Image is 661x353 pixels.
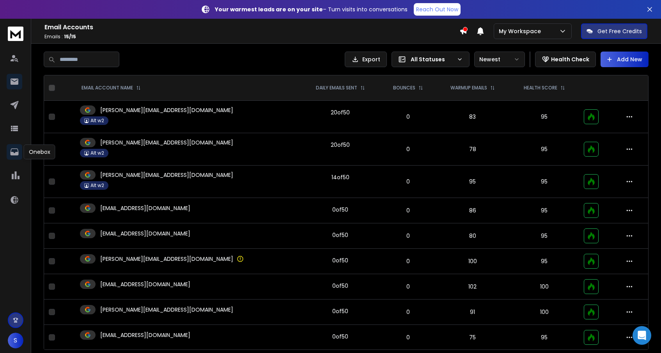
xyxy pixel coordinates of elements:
td: 95 [509,133,579,166]
p: Alt w2 [90,182,104,189]
p: [PERSON_NAME][EMAIL_ADDRESS][DOMAIN_NAME] [100,171,233,179]
button: Newest [474,52,525,67]
div: 20 of 50 [331,109,350,116]
a: Reach Out Now [414,3,461,16]
td: 102 [436,274,509,300]
td: 95 [509,198,579,223]
p: All Statuses [411,55,454,63]
td: 100 [509,274,579,300]
p: [EMAIL_ADDRESS][DOMAIN_NAME] [100,204,190,212]
div: 0 of 50 [332,231,348,239]
p: Alt w2 [90,118,104,124]
p: WARMUP EMAILS [450,85,487,91]
td: 100 [509,300,579,325]
p: – Turn visits into conversations [215,5,408,13]
td: 75 [436,325,509,350]
p: Alt w2 [90,150,104,156]
p: [PERSON_NAME][EMAIL_ADDRESS][DOMAIN_NAME] [100,255,233,263]
button: Get Free Credits [581,23,647,39]
p: [PERSON_NAME][EMAIL_ADDRESS][DOMAIN_NAME] [100,106,233,114]
td: 95 [436,166,509,198]
p: [EMAIL_ADDRESS][DOMAIN_NAME] [100,280,190,288]
td: 95 [509,249,579,274]
p: 0 [385,232,431,240]
div: Onebox [24,144,55,159]
p: HEALTH SCORE [524,85,557,91]
h1: Email Accounts [44,23,459,32]
div: 0 of 50 [332,333,348,341]
p: 0 [385,283,431,291]
button: Export [345,52,387,67]
p: DAILY EMAILS SENT [316,85,357,91]
td: 95 [509,101,579,133]
p: 0 [385,308,431,316]
p: 0 [385,145,431,153]
div: Open Intercom Messenger [633,326,651,345]
div: 0 of 50 [332,282,348,290]
td: 91 [436,300,509,325]
p: BOUNCES [393,85,415,91]
button: S [8,333,23,348]
div: 0 of 50 [332,206,348,214]
button: Add New [601,52,649,67]
td: 83 [436,101,509,133]
p: [PERSON_NAME][EMAIL_ADDRESS][DOMAIN_NAME] [100,306,233,314]
p: Emails : [44,34,459,40]
p: 0 [385,333,431,341]
td: 95 [509,223,579,249]
p: Health Check [551,55,589,63]
div: 0 of 50 [332,257,348,264]
td: 95 [509,166,579,198]
p: Reach Out Now [416,5,458,13]
p: 0 [385,178,431,185]
td: 100 [436,249,509,274]
p: 0 [385,113,431,121]
div: 0 of 50 [332,307,348,315]
button: Health Check [535,52,596,67]
td: 95 [509,325,579,350]
p: Get Free Credits [597,27,642,35]
div: 20 of 50 [331,141,350,149]
div: EMAIL ACCOUNT NAME [82,85,141,91]
span: 15 / 15 [64,33,76,40]
td: 80 [436,223,509,249]
p: [PERSON_NAME][EMAIL_ADDRESS][DOMAIN_NAME] [100,139,233,146]
p: [EMAIL_ADDRESS][DOMAIN_NAME] [100,230,190,237]
p: 0 [385,257,431,265]
p: [EMAIL_ADDRESS][DOMAIN_NAME] [100,331,190,339]
strong: Your warmest leads are on your site [215,5,323,13]
p: My Workspace [499,27,544,35]
td: 86 [436,198,509,223]
p: 0 [385,207,431,214]
img: logo [8,27,23,41]
td: 78 [436,133,509,166]
div: 14 of 50 [331,173,349,181]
